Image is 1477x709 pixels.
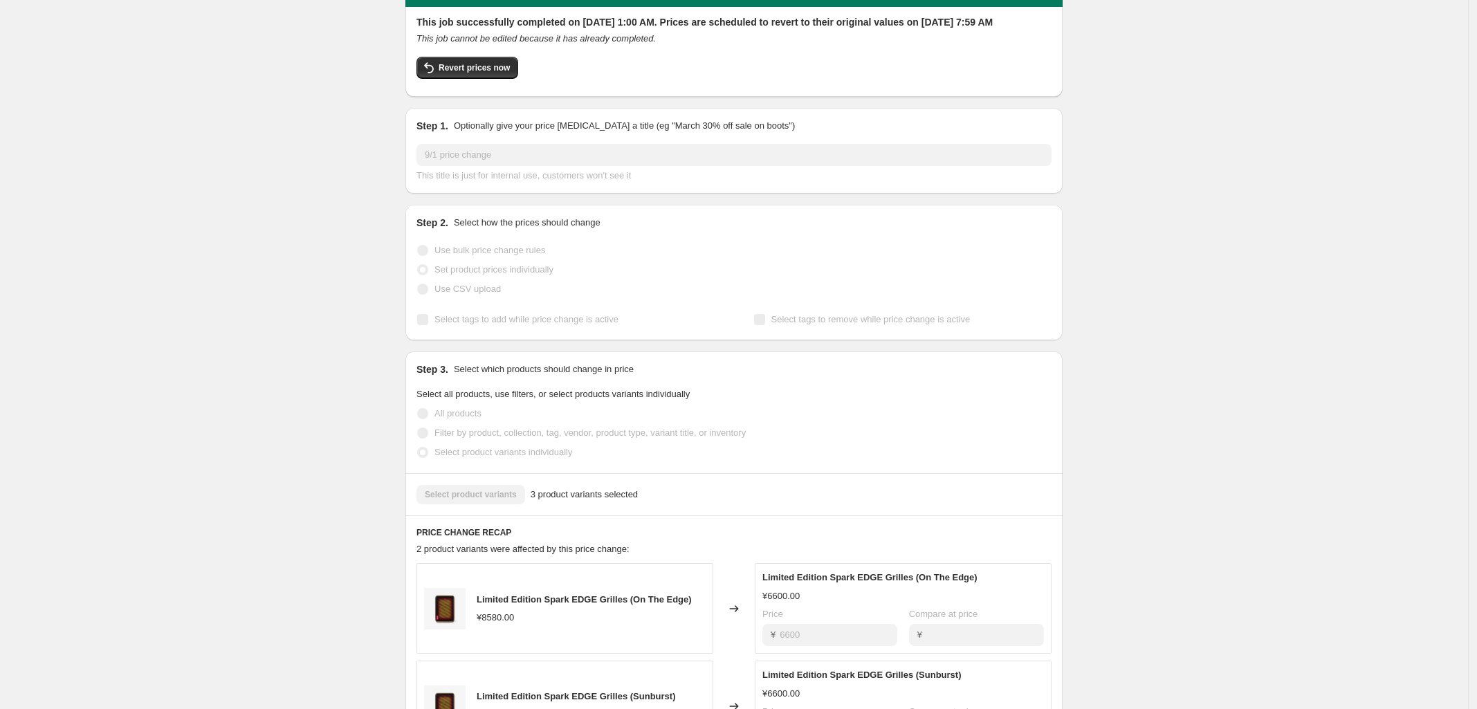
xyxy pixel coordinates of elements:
[416,389,690,399] span: Select all products, use filters, or select products variants individually
[434,408,481,418] span: All products
[477,691,675,701] span: Limited Edition Spark EDGE Grilles (Sunburst)
[416,527,1052,538] h6: PRICE CHANGE RECAP
[416,544,630,554] span: 2 product variants were affected by this price change:
[416,57,518,79] button: Revert prices now
[771,314,971,324] span: Select tags to remove while price change is active
[917,629,922,640] span: ¥
[454,216,600,230] p: Select how the prices should change
[762,687,800,701] div: ¥6600.00
[762,589,800,603] div: ¥6600.00
[477,611,514,625] div: ¥8580.00
[771,629,776,640] span: ¥
[909,609,978,619] span: Compare at price
[416,119,448,133] h2: Step 1.
[434,284,501,294] span: Use CSV upload
[434,314,618,324] span: Select tags to add while price change is active
[762,609,783,619] span: Price
[416,15,1052,29] h2: This job successfully completed on [DATE] 1:00 AM. Prices are scheduled to revert to their origin...
[531,488,638,501] span: 3 product variants selected
[416,362,448,376] h2: Step 3.
[434,447,572,457] span: Select product variants individually
[434,245,545,255] span: Use bulk price change rules
[439,62,510,73] span: Revert prices now
[477,594,692,605] span: Limited Edition Spark EDGE Grilles (On The Edge)
[762,670,961,680] span: Limited Edition Spark EDGE Grilles (Sunburst)
[762,572,978,582] span: Limited Edition Spark EDGE Grilles (On The Edge)
[416,216,448,230] h2: Step 2.
[424,588,466,629] img: 1_5d78ac14-0394-4fd2-9d85-00d5d24245a5_80x.jpg
[434,264,553,275] span: Set product prices individually
[454,119,795,133] p: Optionally give your price [MEDICAL_DATA] a title (eg "March 30% off sale on boots")
[416,170,631,181] span: This title is just for internal use, customers won't see it
[416,33,656,44] i: This job cannot be edited because it has already completed.
[454,362,634,376] p: Select which products should change in price
[434,427,746,438] span: Filter by product, collection, tag, vendor, product type, variant title, or inventory
[416,144,1052,166] input: 30% off holiday sale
